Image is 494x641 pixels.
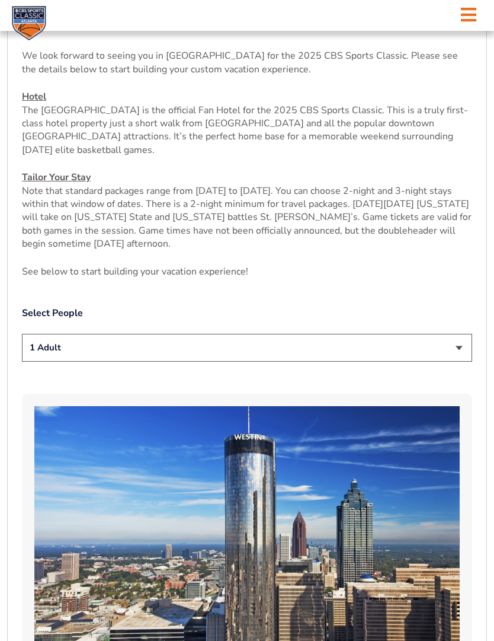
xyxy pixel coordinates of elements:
[12,6,46,40] img: CBS Sports Classic
[22,90,472,157] p: The [GEOGRAPHIC_DATA] is the official Fan Hotel for the 2025 CBS Sports Classic. This is a truly ...
[22,171,91,184] u: Tailor Your Stay
[22,265,472,278] p: See below to start building your vacation experience!
[22,171,472,250] p: Note that standard packages range from [DATE] to [DATE]. You can choose 2-night and 3-night stays...
[22,49,472,76] p: We look forward to seeing you in [GEOGRAPHIC_DATA] for the 2025 CBS Sports Classic. Please see th...
[22,90,46,103] u: Hotel
[22,307,472,320] label: Select People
